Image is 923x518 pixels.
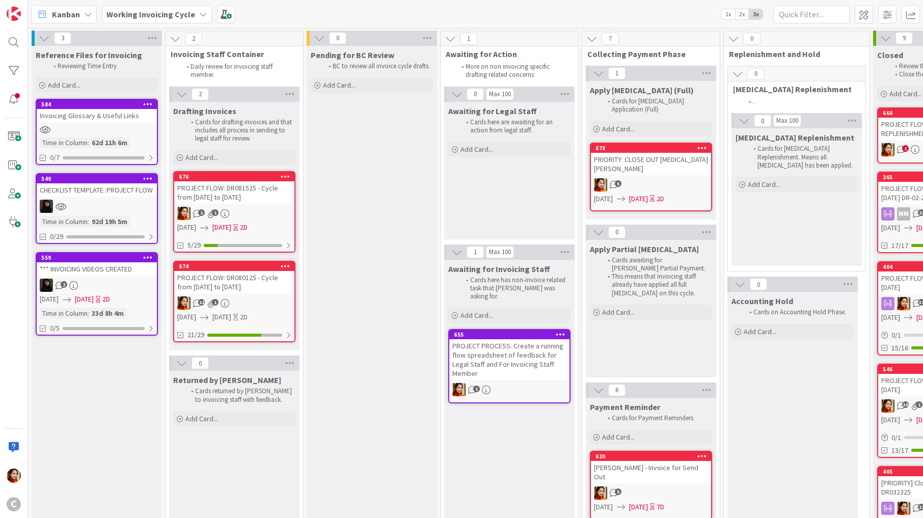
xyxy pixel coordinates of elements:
div: 620[PERSON_NAME] - Invoice for Send Out [591,452,711,483]
span: Kanban [52,8,80,20]
div: Invoicing Glossary & Useful Links [37,109,157,122]
div: 2D [240,312,248,322]
div: 620 [591,452,711,461]
span: 2 [185,33,202,45]
span: Retainer Replenishment [733,84,853,94]
span: Accounting Hold [731,296,793,306]
div: 7D [657,502,664,512]
span: 7 [602,33,619,45]
span: [DATE] [594,194,613,204]
span: [DATE] [881,415,900,425]
div: PROJECT FLOW: DR081525 - Cycle from [DATE] to [DATE] [174,181,294,204]
span: 5 [615,180,621,187]
div: PM [174,296,294,310]
b: Working Invoicing Cycle [106,9,195,19]
div: 678 [595,145,711,152]
span: Closed [877,50,903,60]
span: 6 [608,384,626,396]
span: 0 [747,68,765,80]
a: 540CHECKLIST TEMPLATE: PROJECT FLOWESTime in Column:92d 19h 5m0/29 [36,173,158,244]
div: 540CHECKLIST TEMPLATE: PROJECT FLOW [37,174,157,197]
span: 0 [754,115,771,127]
span: 15/16 [891,343,908,353]
span: 0 [329,32,346,44]
span: 5/29 [187,240,201,251]
img: ES [40,279,53,292]
div: 676 [179,173,294,180]
div: 676 [174,172,294,181]
div: *** INVOICING VIDEOS CREATED [37,262,157,276]
span: [DATE] [629,502,648,512]
span: 9 [895,32,913,44]
img: ES [40,200,53,213]
span: : [88,137,89,148]
img: Visit kanbanzone.com [7,7,21,21]
div: [PERSON_NAME] - Invoice for Send Out [591,461,711,483]
span: Add Card... [185,414,218,423]
img: PM [177,207,191,220]
a: 678PRIORITY: CLOSE OUT [MEDICAL_DATA][PERSON_NAME]PM[DATE][DATE]2D [590,143,712,211]
img: PM [177,296,191,310]
span: Returned by Breanna [173,375,281,385]
span: [DATE] [40,294,59,305]
li: Cards for [MEDICAL_DATA] Application (Full) [602,97,711,114]
div: 674 [174,262,294,271]
div: 62d 11h 6m [89,137,130,148]
span: 2 [192,88,209,100]
span: Add Card... [602,432,635,442]
span: 1 [916,401,922,408]
img: PM [897,297,910,310]
div: PROJECT PROCESS: Create a running flow spreadsheet of feedback for Legal Staff and For Invoicing ... [449,339,569,380]
div: 2D [102,294,110,305]
img: PM [594,486,607,500]
span: Pending for BC Review [311,50,394,60]
span: Add Card... [889,89,922,98]
li: Cards here has non-invoice related task that [PERSON_NAME] was asking for. [460,276,569,301]
li: Cards for drafting invoices and that includes all process in sending to legal staff for review. [185,118,294,143]
img: PM [881,399,894,413]
a: 559*** INVOICING VIDEOS CREATEDES[DATE][DATE]2DTime in Column:33d 8h 4m0/5 [36,252,158,336]
div: PRIORITY: CLOSE OUT [MEDICAL_DATA][PERSON_NAME] [591,153,711,175]
div: 584 [37,100,157,109]
a: 584Invoicing Glossary & Useful LinksTime in Column:62d 11h 6m0/7 [36,99,158,165]
span: Payment Reminder [590,402,660,412]
li: Cards awaiting for [PERSON_NAME] Partial Payment. [602,256,711,273]
div: 620 [595,453,711,460]
div: 674 [179,263,294,270]
div: ES [37,200,157,213]
span: Retainer Replenishment [736,132,854,143]
span: 0 [750,278,767,290]
span: [DATE] [629,194,648,204]
div: 559*** INVOICING VIDEOS CREATED [37,253,157,276]
span: 0 [192,357,209,369]
span: 0/5 [50,323,60,334]
div: PM [591,486,711,500]
div: 678 [591,144,711,153]
div: PM [591,178,711,192]
span: 0 / 1 [891,330,901,341]
span: Add Card... [602,308,635,317]
li: Cards here are awaiting for an action from legal staff. [460,118,569,135]
span: 0 [743,33,761,45]
span: 2 [198,209,205,216]
div: 33d 8h 4m [89,308,126,319]
li: This means that invoicing staff already have applied all full [MEDICAL_DATA] on this cycle. [602,272,711,297]
span: 1 [473,386,480,392]
div: 676PROJECT FLOW: DR081525 - Cycle from [DATE] to [DATE] [174,172,294,204]
span: Replenishment and Hold [729,49,857,59]
span: 1 [467,246,484,258]
span: [DATE] [177,222,196,233]
span: Add Card... [185,153,218,162]
span: 1x [721,9,735,19]
li: Reviewing Time Entry [48,62,156,70]
div: 559 [37,253,157,262]
span: 1 [608,67,626,79]
span: 1 [460,33,477,45]
li: More on non invoicing specific drafting related concerns [456,63,566,79]
span: Add Card... [602,124,635,133]
span: 21/29 [187,330,204,340]
a: 674PROJECT FLOW: DR080125 - Cycle from [DATE] to [DATE]PM[DATE][DATE]2D21/29 [173,261,295,342]
span: 1 [212,209,219,216]
span: 0 [608,226,626,238]
span: Awaiting for Invoicing Staff [448,264,550,274]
